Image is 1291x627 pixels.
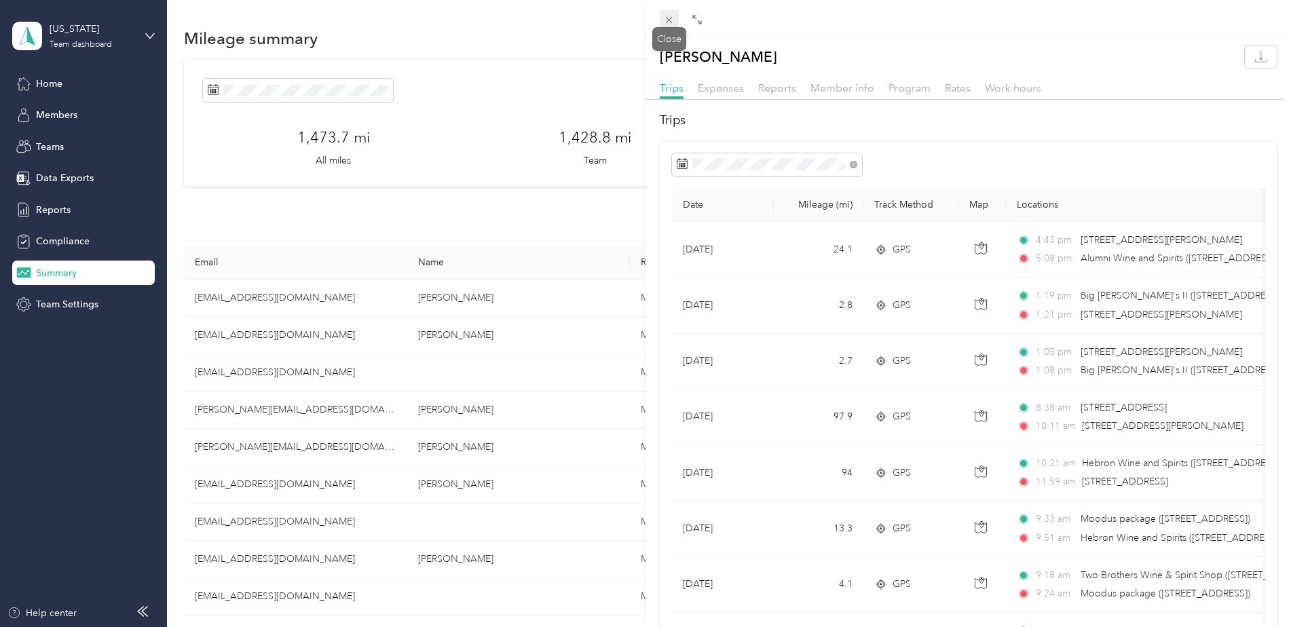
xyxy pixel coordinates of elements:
[698,81,744,94] span: Expenses
[893,298,911,313] span: GPS
[1082,476,1168,487] span: [STREET_ADDRESS]
[774,557,863,613] td: 4.1
[1036,233,1074,248] span: 4:43 pm
[1081,402,1167,413] span: [STREET_ADDRESS]
[1036,400,1074,415] span: 8:38 am
[893,409,911,424] span: GPS
[1081,364,1282,376] span: Big [PERSON_NAME]'s II ([STREET_ADDRESS])
[1036,456,1076,471] span: 10:21 am
[958,188,1006,222] th: Map
[1036,307,1074,322] span: 1:21 pm
[1081,309,1242,320] span: [STREET_ADDRESS][PERSON_NAME]
[1081,346,1242,358] span: [STREET_ADDRESS][PERSON_NAME]
[810,81,874,94] span: Member info
[1082,457,1282,469] span: Hebron Wine and Spirits ([STREET_ADDRESS])
[1036,345,1074,360] span: 1:05 pm
[672,334,774,389] td: [DATE]
[660,111,1277,130] h2: Trips
[1081,588,1250,599] span: Moodus package ([STREET_ADDRESS])
[1036,474,1076,489] span: 11:59 am
[774,334,863,389] td: 2.7
[893,465,911,480] span: GPS
[1082,420,1243,432] span: [STREET_ADDRESS][PERSON_NAME]
[863,188,958,222] th: Track Method
[774,188,863,222] th: Mileage (mi)
[672,222,774,278] td: [DATE]
[893,242,911,257] span: GPS
[1036,363,1074,378] span: 1:08 pm
[774,445,863,501] td: 94
[660,45,777,68] p: [PERSON_NAME]
[893,354,911,368] span: GPS
[1036,288,1074,303] span: 1:19 pm
[1081,252,1277,264] span: Alumni Wine and Spirits ([STREET_ADDRESS])
[1081,290,1282,301] span: Big [PERSON_NAME]'s II ([STREET_ADDRESS])
[774,389,863,445] td: 97.9
[660,81,684,94] span: Trips
[1036,419,1076,434] span: 10:11 am
[672,445,774,501] td: [DATE]
[672,389,774,445] td: [DATE]
[774,501,863,556] td: 13.3
[888,81,931,94] span: Program
[893,577,911,592] span: GPS
[774,278,863,333] td: 2.8
[672,557,774,613] td: [DATE]
[758,81,796,94] span: Reports
[1081,234,1242,246] span: [STREET_ADDRESS][PERSON_NAME]
[1036,568,1074,583] span: 9:18 am
[893,521,911,536] span: GPS
[945,81,971,94] span: Rates
[1081,532,1281,544] span: Hebron Wine and Spirits ([STREET_ADDRESS])
[1036,586,1074,601] span: 9:24 am
[1036,251,1074,266] span: 5:08 pm
[672,278,774,333] td: [DATE]
[672,501,774,556] td: [DATE]
[1215,551,1291,627] iframe: Everlance-gr Chat Button Frame
[652,27,686,51] div: Close
[672,188,774,222] th: Date
[774,222,863,278] td: 24.1
[1036,531,1074,546] span: 9:51 am
[1081,513,1250,525] span: Moodus package ([STREET_ADDRESS])
[1036,512,1074,527] span: 9:33 am
[985,81,1041,94] span: Work hours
